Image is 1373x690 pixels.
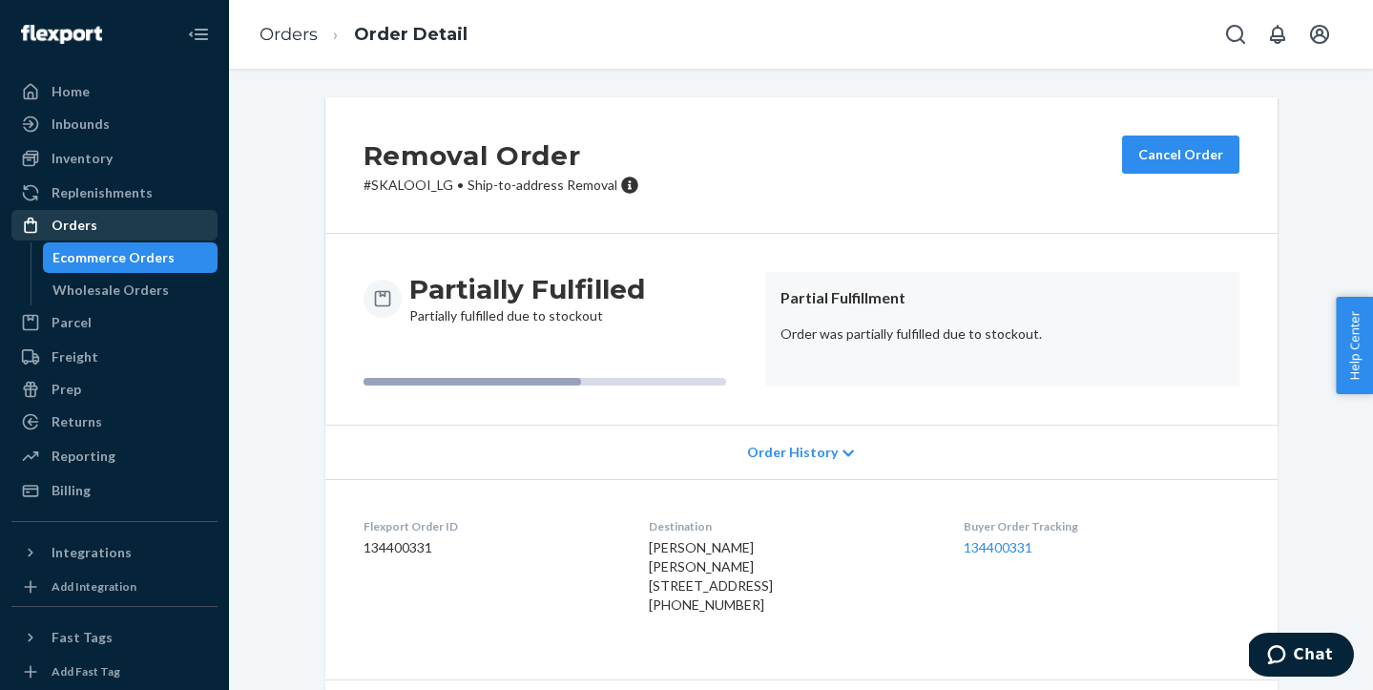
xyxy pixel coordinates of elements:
p: Order was partially fulfilled due to stockout. [780,324,1224,344]
div: Parcel [52,313,92,332]
a: Orders [11,210,218,240]
span: [PERSON_NAME] [PERSON_NAME] [STREET_ADDRESS] [649,539,773,594]
dt: Destination [649,518,933,534]
a: Billing [11,475,218,506]
button: Fast Tags [11,622,218,653]
div: Replenishments [52,183,153,202]
div: Inventory [52,149,113,168]
a: Parcel [11,307,218,338]
ol: breadcrumbs [244,7,483,63]
a: Add Fast Tag [11,660,218,683]
div: Inbounds [52,115,110,134]
button: Open Search Box [1217,15,1255,53]
a: Add Integration [11,575,218,598]
a: Ecommerce Orders [43,242,218,273]
a: Inbounds [11,109,218,139]
iframe: Opens a widget where you can chat to one of our agents [1249,633,1354,680]
div: Add Integration [52,578,136,595]
span: • [457,177,464,193]
a: Order Detail [354,24,468,45]
h3: Partially Fulfilled [409,272,645,306]
h2: Removal Order [364,136,639,176]
dt: Flexport Order ID [364,518,618,534]
a: Returns [11,407,218,437]
button: Open notifications [1259,15,1297,53]
a: Wholesale Orders [43,275,218,305]
button: Integrations [11,537,218,568]
a: Freight [11,342,218,372]
div: Returns [52,412,102,431]
div: Home [52,82,90,101]
div: Prep [52,380,81,399]
span: Order History [747,443,838,462]
header: Partial Fulfillment [780,287,1224,309]
a: Inventory [11,143,218,174]
a: Replenishments [11,178,218,208]
dd: 134400331 [364,538,618,557]
div: Orders [52,216,97,235]
div: Freight [52,347,98,366]
div: Ecommerce Orders [52,248,175,267]
button: Open account menu [1300,15,1339,53]
dt: Buyer Order Tracking [964,518,1238,534]
div: Partially fulfilled due to stockout [409,272,645,325]
a: Orders [260,24,318,45]
div: Integrations [52,543,132,562]
a: Home [11,76,218,107]
button: Cancel Order [1122,136,1239,174]
div: Add Fast Tag [52,663,120,680]
div: Wholesale Orders [52,281,169,300]
a: Reporting [11,441,218,471]
span: Ship-to-address Removal [468,177,617,193]
div: Billing [52,481,91,500]
p: # SKALOOI_LG [364,176,639,195]
div: [PHONE_NUMBER] [649,596,933,615]
a: Prep [11,374,218,405]
div: Reporting [52,447,115,466]
button: Help Center [1336,297,1373,394]
button: Close Navigation [179,15,218,53]
img: Flexport logo [21,25,102,44]
div: Fast Tags [52,628,113,647]
a: 134400331 [964,539,1032,555]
